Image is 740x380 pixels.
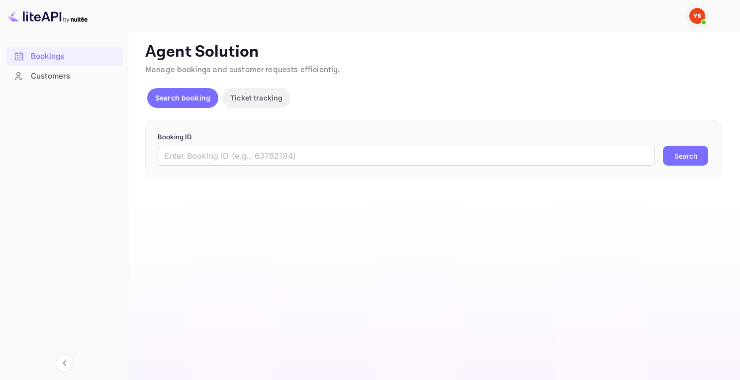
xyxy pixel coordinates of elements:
p: Ticket tracking [230,93,282,103]
img: LiteAPI logo [8,8,88,24]
button: Search [663,146,708,166]
p: Agent Solution [145,42,722,62]
img: Yandex Support [689,8,705,24]
a: Bookings [6,47,123,65]
a: Customers [6,67,123,85]
div: Bookings [6,47,123,66]
div: Bookings [31,51,118,62]
p: Search booking [155,93,210,103]
button: Collapse navigation [56,354,74,372]
div: Customers [6,67,123,86]
span: Manage bookings and customer requests efficiently. [145,65,340,75]
div: Customers [31,71,118,82]
input: Enter Booking ID (e.g., 63782194) [158,146,655,166]
p: Booking ID [158,132,710,142]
